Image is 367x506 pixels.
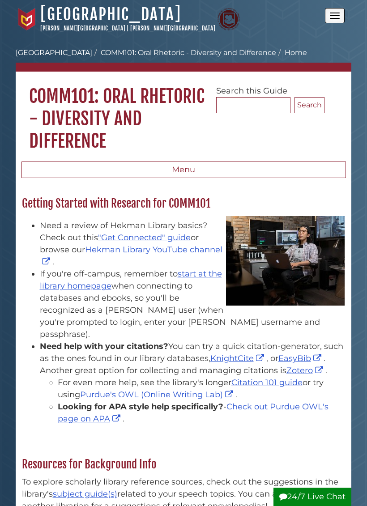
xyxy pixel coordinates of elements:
li: For even more help, see the library's longer or try using . [58,377,346,401]
a: Hekman Library YouTube channel [40,245,222,267]
li: You can try a quick citation-generator, such as the ones found in our library databases, , or . A... [40,340,346,425]
a: [PERSON_NAME][GEOGRAPHIC_DATA] [130,25,215,32]
strong: Need help with your citations? [40,341,168,351]
li: - . [58,401,346,425]
a: [PERSON_NAME][GEOGRAPHIC_DATA] [40,25,125,32]
a: COMM101: Oral Rhetoric - Diversity and Difference [101,48,276,57]
a: [GEOGRAPHIC_DATA] [16,48,92,57]
h2: Resources for Background Info [17,457,350,472]
a: subject guide(s) [53,489,117,499]
nav: breadcrumb [16,47,351,72]
strong: Looking for APA style help specifically? [58,402,223,412]
a: EasyBib [278,353,324,363]
img: Calvin University [16,8,38,30]
h2: Getting Started with Research for COMM101 [17,196,350,211]
a: [GEOGRAPHIC_DATA] [40,4,181,24]
a: Purdue's OWL (Online Writing Lab) [80,390,235,400]
button: Open the menu [325,8,345,23]
button: Menu [21,162,346,179]
a: "Get Connected" guide [98,233,191,242]
li: Need a review of Hekman Library basics? Check out this or browse our . [40,220,346,268]
span: | [127,25,129,32]
li: If you're off-campus, remember to when connecting to databases and ebooks, so you'll be recognize... [40,268,346,340]
a: Citation 101 guide [231,378,303,387]
a: Zotero [286,366,325,375]
h1: COMM101: Oral Rhetoric - Diversity and Difference [16,72,351,152]
a: KnightCite [210,353,266,363]
li: Home [276,47,307,58]
button: Search [294,97,324,113]
img: Calvin Theological Seminary [218,8,240,30]
button: 24/7 Live Chat [273,488,351,506]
